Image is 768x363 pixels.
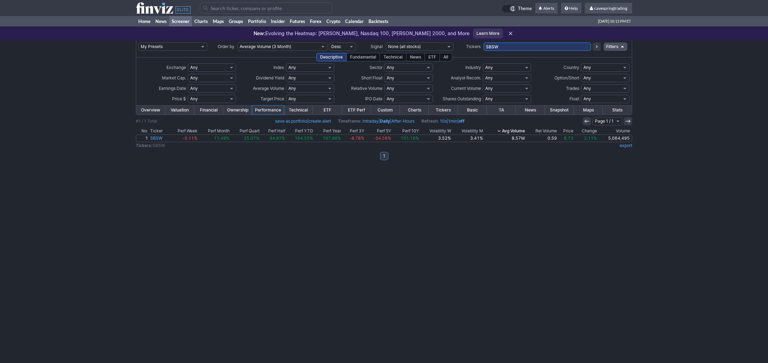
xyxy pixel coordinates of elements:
th: Perf Half [261,128,287,134]
span: Order by [218,44,234,49]
p: Evolving the Heatmap: [PERSON_NAME], Nasdaq 100, [PERSON_NAME] 2000, and More [254,30,470,37]
span: Theme [518,5,532,13]
span: Analyst Recom. [451,75,481,80]
th: Avg Volume [484,128,526,134]
a: 1 [136,135,149,142]
span: Tickers [466,44,481,49]
a: Forex [308,16,324,26]
a: 10s [440,118,447,124]
div: News [406,53,425,61]
span: Signal [371,44,383,49]
span: [DATE] 10:11 PM ET [598,16,631,26]
a: Home [136,16,153,26]
b: Tickers: [136,143,153,148]
a: Financial [194,106,223,115]
span: 107.86% [323,136,341,141]
span: Sector [370,65,382,70]
span: New: [254,30,265,36]
th: Volume [598,128,632,134]
a: News [516,106,545,115]
a: Futures [287,16,308,26]
a: 5,064,495 [598,135,632,142]
a: Calendar [343,16,366,26]
div: All [440,53,452,61]
b: 1 [383,152,385,160]
a: News [153,16,169,26]
span: Option/Short [554,75,579,80]
span: Earnings Date [159,86,186,91]
span: -0.11% [183,136,197,141]
th: Perf 10Y [392,128,420,134]
a: 107.86% [314,135,342,142]
th: Ticker [149,128,169,134]
span: Price $ [172,96,186,101]
b: Timeframe: [338,118,362,124]
span: -8.78% [349,136,364,141]
div: ETF [425,53,440,61]
a: 8.73 [558,135,574,142]
a: -0.11% [169,135,199,142]
span: Exchange [166,65,186,70]
a: Backtests [366,16,391,26]
span: Industry [465,65,481,70]
a: Learn More [473,29,503,38]
span: Average Volume [253,86,284,91]
span: 8.73 [564,136,573,141]
span: 25.07% [244,136,259,141]
b: Refresh: [421,118,439,124]
th: Change [574,128,598,134]
a: 94.87% [261,135,287,142]
a: 2.11% [574,135,598,142]
a: Insider [269,16,287,26]
a: SBSW [149,135,169,142]
a: Alerts [535,3,558,14]
div: #1 / 1 Total [136,118,157,125]
a: Stats [603,106,632,115]
th: Price [558,128,574,134]
a: ETF [313,106,342,115]
span: | [275,118,331,125]
a: -8.78% [342,135,365,142]
a: Overview [136,106,165,115]
th: No. [136,128,149,134]
span: | | [338,118,414,125]
a: Charts [400,106,429,115]
th: Volatility M [452,128,484,134]
a: Technical [284,106,313,115]
span: Shares Outstanding [443,96,481,101]
th: Perf Week [169,128,199,134]
a: Charts [192,16,210,26]
a: create alert [309,118,331,124]
a: Daily [380,118,390,124]
th: Perf YTD [286,128,314,134]
a: Crypto [324,16,343,26]
a: Performance [252,106,284,115]
span: 151.18% [401,136,419,141]
a: After-Hours [391,118,414,124]
th: Perf 3Y [342,128,365,134]
a: Groups [226,16,246,26]
td: SBSW [136,142,482,149]
input: Search [200,2,332,14]
a: Filters [604,43,627,51]
a: Basic [458,106,487,115]
a: Custom [371,106,400,115]
a: 3.41% [452,135,484,142]
span: 2.11% [584,136,597,141]
span: Relative Volume [351,86,382,91]
span: Trades [566,86,579,91]
span: Float [569,96,579,101]
a: 1 [380,152,388,160]
a: Maps [210,16,226,26]
a: 3.52% [420,135,452,142]
a: 151.18% [392,135,420,142]
a: 25.07% [231,135,260,142]
span: IPO Date [365,96,382,101]
th: Perf Month [199,128,231,134]
span: Index [273,65,284,70]
a: Maps [574,106,603,115]
a: cavespringtrading [585,3,632,14]
th: Perf Quart [231,128,260,134]
th: Rel Volume [526,128,558,134]
a: export [620,143,632,148]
